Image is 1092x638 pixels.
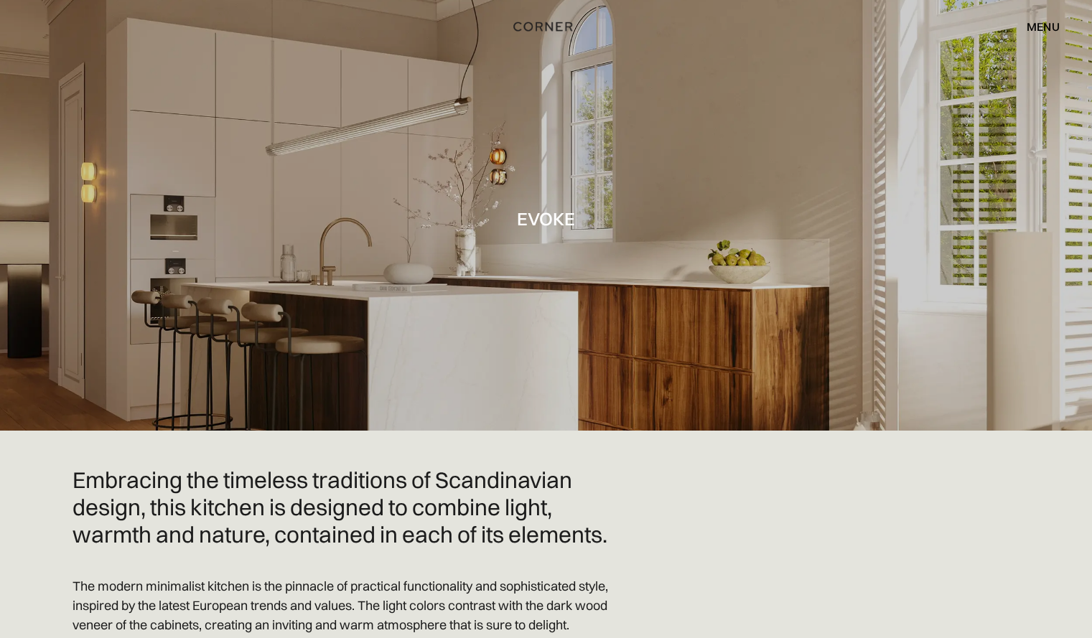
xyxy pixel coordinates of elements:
[498,17,594,36] a: home
[73,466,618,548] h2: Embracing the timeless traditions of Scandinavian design, this kitchen is designed to combine lig...
[517,209,575,228] h1: Evoke
[1027,21,1060,32] div: menu
[1012,14,1060,39] div: menu
[73,576,618,634] p: The modern minimalist kitchen is the pinnacle of practical functionality and sophisticated style,...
